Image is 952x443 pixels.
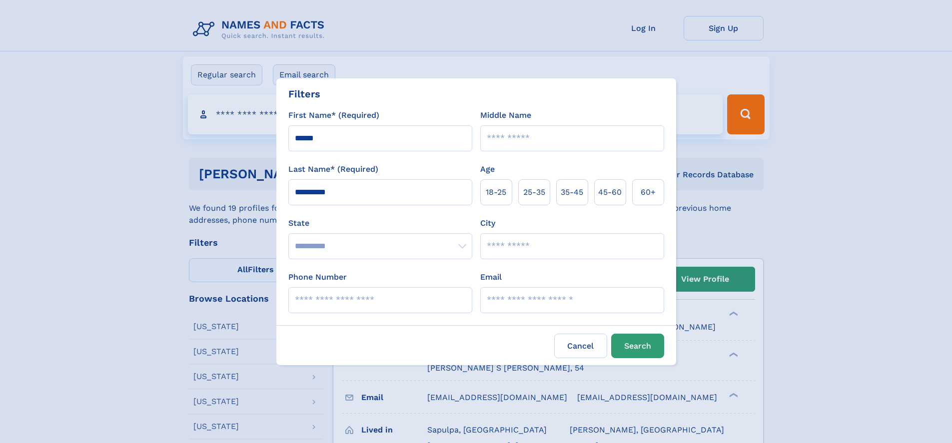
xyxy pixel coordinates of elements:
button: Search [611,334,664,358]
label: Email [480,271,502,283]
label: Last Name* (Required) [288,163,378,175]
span: 45‑60 [598,186,622,198]
span: 18‑25 [486,186,506,198]
span: 35‑45 [561,186,583,198]
label: Age [480,163,495,175]
div: Filters [288,86,320,101]
label: First Name* (Required) [288,109,379,121]
label: Middle Name [480,109,531,121]
span: 60+ [641,186,656,198]
label: State [288,217,472,229]
span: 25‑35 [523,186,545,198]
label: Cancel [554,334,607,358]
label: Phone Number [288,271,347,283]
label: City [480,217,495,229]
